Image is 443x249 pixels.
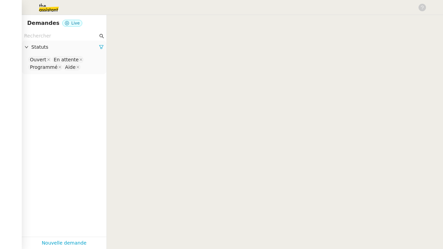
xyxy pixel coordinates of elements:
nz-select-item: Programmé [28,64,63,71]
input: Rechercher [24,32,98,40]
span: Statuts [31,43,99,51]
nz-select-item: Aide [63,64,81,71]
div: Ouvert [30,57,46,63]
span: Live [71,21,80,26]
nz-select-item: Ouvert [28,56,51,63]
a: Nouvelle demande [42,239,87,247]
div: Statuts [22,41,106,54]
div: Programmé [30,64,57,70]
div: En attente [54,57,79,63]
nz-page-header-title: Demandes [27,18,59,28]
div: Aide [65,64,75,70]
nz-select-item: En attente [52,56,84,63]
